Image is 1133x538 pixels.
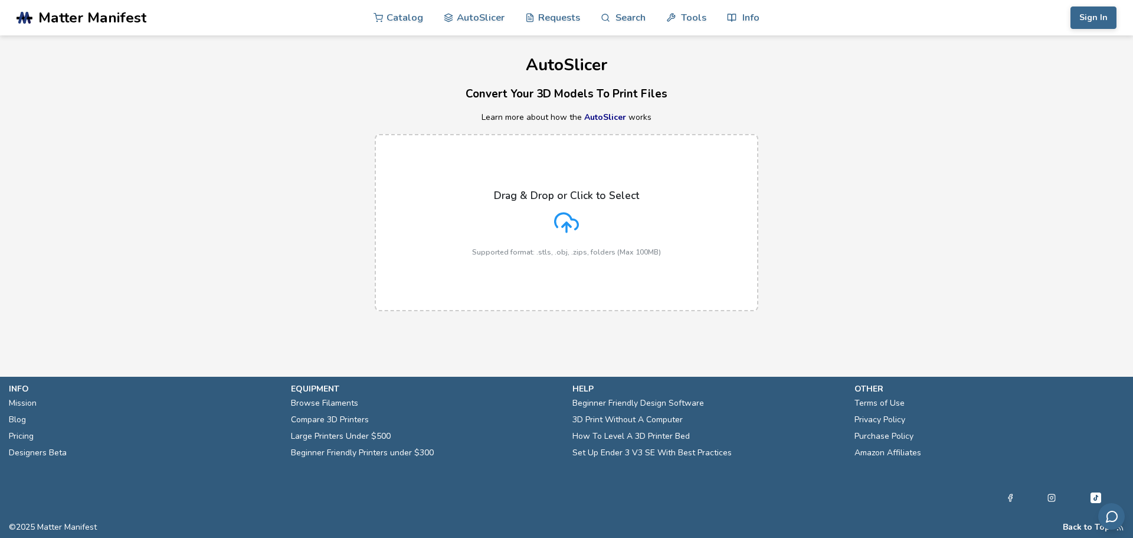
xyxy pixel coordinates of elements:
a: Terms of Use [854,395,905,412]
a: AutoSlicer [584,112,626,123]
a: Amazon Affiliates [854,445,921,461]
a: Pricing [9,428,34,445]
a: Beginner Friendly Printers under $300 [291,445,434,461]
p: info [9,383,279,395]
p: Supported format: .stls, .obj, .zips, folders (Max 100MB) [472,248,661,256]
a: Set Up Ender 3 V3 SE With Best Practices [572,445,732,461]
a: 3D Print Without A Computer [572,412,683,428]
a: Tiktok [1089,491,1103,505]
a: Mission [9,395,37,412]
a: Beginner Friendly Design Software [572,395,704,412]
a: Instagram [1047,491,1056,505]
a: How To Level A 3D Printer Bed [572,428,690,445]
span: © 2025 Matter Manifest [9,523,97,532]
a: Designers Beta [9,445,67,461]
button: Send feedback via email [1098,503,1125,530]
a: Facebook [1006,491,1014,505]
button: Back to Top [1063,523,1110,532]
a: Compare 3D Printers [291,412,369,428]
button: Sign In [1070,6,1116,29]
p: help [572,383,843,395]
a: Purchase Policy [854,428,913,445]
a: Privacy Policy [854,412,905,428]
p: other [854,383,1125,395]
p: equipment [291,383,561,395]
span: Matter Manifest [38,9,146,26]
p: Drag & Drop or Click to Select [494,190,639,201]
a: Large Printers Under $500 [291,428,391,445]
a: RSS Feed [1116,523,1124,532]
a: Blog [9,412,26,428]
a: Browse Filaments [291,395,358,412]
